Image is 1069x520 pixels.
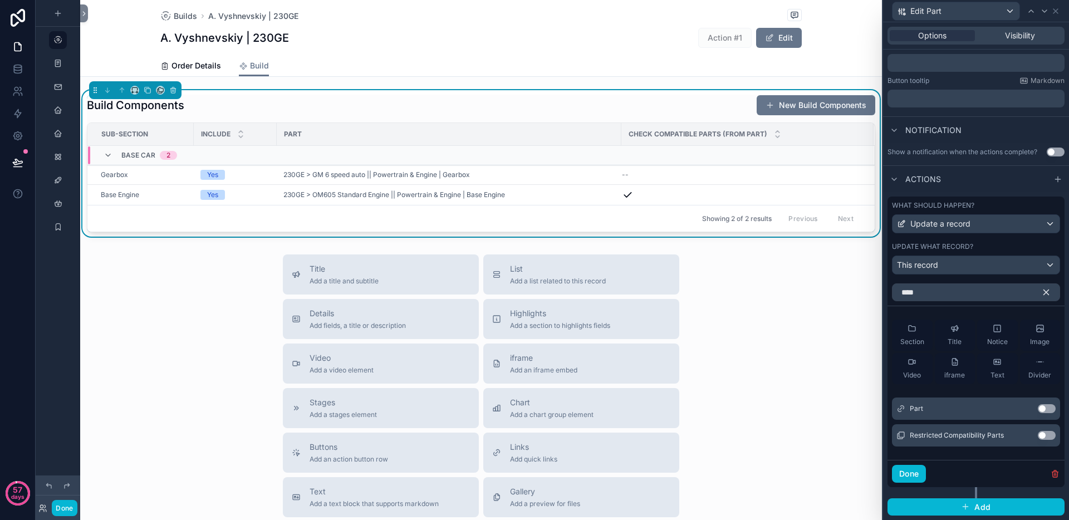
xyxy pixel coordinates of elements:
span: Add a chart group element [510,410,594,419]
span: Highlights [510,308,610,319]
button: iframe [935,353,975,384]
button: TextAdd a text block that supports markdown [283,477,479,517]
div: 2 [166,151,170,160]
button: Edit Part [892,2,1020,21]
a: 230GE > OM605 Standard Engine || Powertrain & Engine | Base Engine [283,190,505,199]
span: iframe [510,352,577,364]
label: What should happen? [892,201,974,210]
button: Edit [756,28,802,48]
span: Add fields, a title or description [310,321,406,330]
button: Divider [1020,353,1061,384]
button: LinksAdd quick links [483,433,679,473]
span: Links [510,441,557,453]
label: Update what record? [892,242,973,251]
div: Yes [207,190,218,200]
span: Visibility [1005,30,1035,41]
span: Restricted Compatibility Parts [910,431,1004,440]
div: scrollable content [887,90,1065,107]
span: Add [974,502,990,512]
span: Gallery [510,486,580,497]
label: Button tooltip [887,76,929,85]
span: Notification [905,125,962,136]
button: Update a record [892,214,1060,233]
span: List [510,263,606,274]
span: Order Details [171,60,221,71]
span: Add an action button row [310,455,388,464]
span: Add quick links [510,455,557,464]
span: Notice [987,337,1008,346]
span: This record [897,259,938,271]
button: New Build Components [757,95,875,115]
a: 230GE > OM605 Standard Engine || Powertrain & Engine | Base Engine [283,190,615,199]
span: Add a preview for files [510,499,580,508]
a: Yes [200,190,270,200]
button: Video [892,353,933,384]
button: Text [977,353,1018,384]
p: 57 [13,484,22,496]
div: scrollable content [887,54,1065,72]
button: Section [892,320,933,351]
button: StagesAdd a stages element [283,388,479,428]
button: ListAdd a list related to this record [483,254,679,295]
a: Gearbox [101,170,187,179]
span: Sub-Section [101,130,148,139]
h1: A. Vyshnevskiy | 230GE [160,30,289,46]
a: Build [239,56,269,77]
span: Add an iframe embed [510,366,577,375]
button: Notice [977,320,1018,351]
a: -- [622,170,860,179]
button: This record [892,256,1060,274]
span: Add a stages element [310,410,377,419]
button: Done [892,465,926,483]
a: A. Vyshnevskiy | 230GE [208,11,298,22]
span: Add a section to highlights fields [510,321,610,330]
button: HighlightsAdd a section to highlights fields [483,299,679,339]
span: Image [1030,337,1050,346]
button: Done [52,500,77,516]
button: VideoAdd a video element [283,344,479,384]
span: Part [910,404,923,413]
span: Add a text block that supports markdown [310,499,439,508]
a: Order Details [160,56,221,78]
span: Buttons [310,441,388,453]
span: Stages [310,397,377,408]
span: Build [250,60,269,71]
span: Divider [1028,371,1051,380]
span: Video [903,371,921,380]
span: Builds [174,11,197,22]
span: Actions [905,174,941,185]
button: Image [1020,320,1061,351]
button: Add [887,498,1065,516]
span: Check Compatible Parts (from Part) [629,130,767,139]
a: Gearbox [101,170,128,179]
button: ChartAdd a chart group element [483,388,679,428]
a: 230GE > GM 6 speed auto || Powertrain & Engine | Gearbox [283,170,470,179]
span: Add a video element [310,366,374,375]
button: GalleryAdd a preview for files [483,477,679,517]
span: Section [900,337,924,346]
button: DetailsAdd fields, a title or description [283,299,479,339]
div: Yes [207,170,218,180]
div: Show a notification when the actions complete? [887,148,1037,156]
span: Update a record [910,218,970,229]
h1: Build Components [87,97,184,113]
span: Video [310,352,374,364]
a: Builds [160,11,197,22]
span: Title [948,337,962,346]
span: Text [990,371,1004,380]
span: Add a title and subtitle [310,277,379,286]
span: Options [918,30,947,41]
a: 230GE > GM 6 speed auto || Powertrain & Engine | Gearbox [283,170,615,179]
span: Base Engine [101,190,139,199]
button: iframeAdd an iframe embed [483,344,679,384]
span: Include [201,130,231,139]
span: Edit Part [910,6,941,17]
button: TitleAdd a title and subtitle [283,254,479,295]
a: Base Engine [101,190,187,199]
span: Part [284,130,302,139]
